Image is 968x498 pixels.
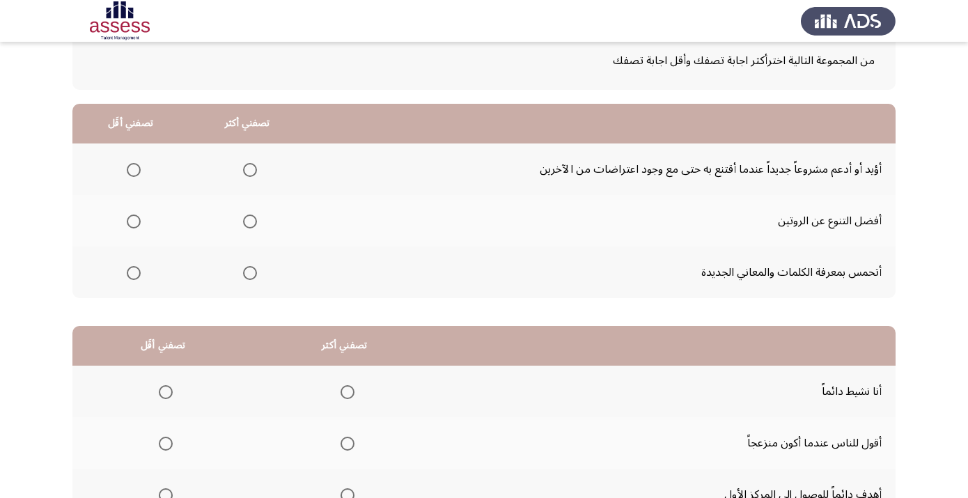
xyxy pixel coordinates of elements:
[72,1,167,40] img: Assessment logo of OCM R1 ASSESS
[306,195,896,247] td: أفضل التنوع عن الروتين
[335,431,354,455] mat-radio-group: Select an option
[237,157,257,181] mat-radio-group: Select an option
[189,104,306,143] th: تصفني أكثر
[121,260,141,284] mat-radio-group: Select an option
[93,49,875,72] span: من المجموعة التالية اخترأكثر اجابة تصفك وأقل اجابة تصفك
[253,326,435,366] th: تصفني أكثر
[153,380,173,403] mat-radio-group: Select an option
[72,326,253,366] th: تصفني أقَل
[121,209,141,233] mat-radio-group: Select an option
[237,209,257,233] mat-radio-group: Select an option
[435,417,896,469] td: أقول للناس عندما أكون منزعجاً
[306,247,896,298] td: أتحمس بمعرفة الكلمات والمعاني الجديدة
[801,1,896,40] img: Assess Talent Management logo
[72,104,189,143] th: تصفني أقَل
[237,260,257,284] mat-radio-group: Select an option
[153,431,173,455] mat-radio-group: Select an option
[435,366,896,417] td: أنا نشيط دائماً
[335,380,354,403] mat-radio-group: Select an option
[306,143,896,195] td: أؤيد أو أدعم مشروعاً جديداً عندما أقتنع به حتى مع وجود اعتراضات من الآخرين
[121,157,141,181] mat-radio-group: Select an option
